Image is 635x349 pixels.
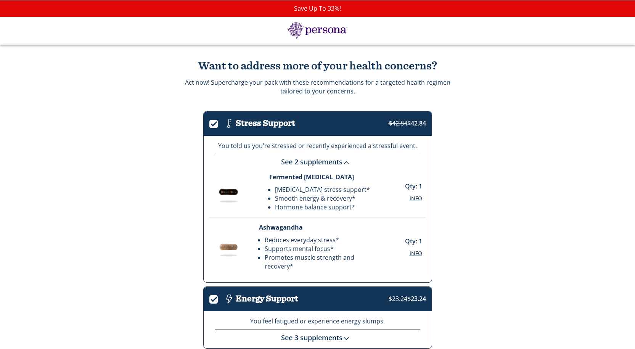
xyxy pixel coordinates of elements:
strong: Ashwagandha [259,223,303,232]
li: Reduces everyday stress* [265,236,381,244]
strike: $23.24 [389,294,407,303]
li: Smooth energy & recovery* [275,194,370,203]
button: Info [410,249,422,257]
img: Supplement Image [209,179,248,205]
p: Act now! Supercharge your pack with these recommendations for a targeted health regimen tailored ... [185,78,450,95]
span: $42.84 [389,119,426,127]
p: Qty: 1 [405,237,422,246]
img: Icon [223,117,236,130]
img: down-chevron.svg [342,159,350,167]
p: Qty: 1 [405,182,422,191]
h3: Energy Support [236,294,298,304]
p: You told us you're stressed or recently experienced a stressful event. [215,142,420,150]
img: Icon [223,293,236,306]
strong: Fermented [MEDICAL_DATA] [269,173,354,181]
p: You feel fatigued or experience energy slumps. [215,317,420,326]
li: Hormone balance support* [275,203,370,212]
img: Persona Logo [280,23,356,39]
a: See 2 supplements [281,157,354,166]
h3: Stress Support [236,119,295,128]
img: Supplement Image [209,234,248,260]
label: . [209,118,223,127]
img: down-chevron.svg [342,335,350,342]
h2: Want to address more of your health concerns? [184,60,451,72]
a: See 3 supplements [281,333,354,342]
li: Supports mental focus* [265,244,381,253]
button: Info [410,195,422,202]
li: [MEDICAL_DATA] stress support* [275,185,370,194]
span: $23.24 [389,294,426,303]
li: Promotes muscle strength and recovery* [265,253,381,271]
label: . [209,294,223,302]
strike: $42.84 [389,119,407,127]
